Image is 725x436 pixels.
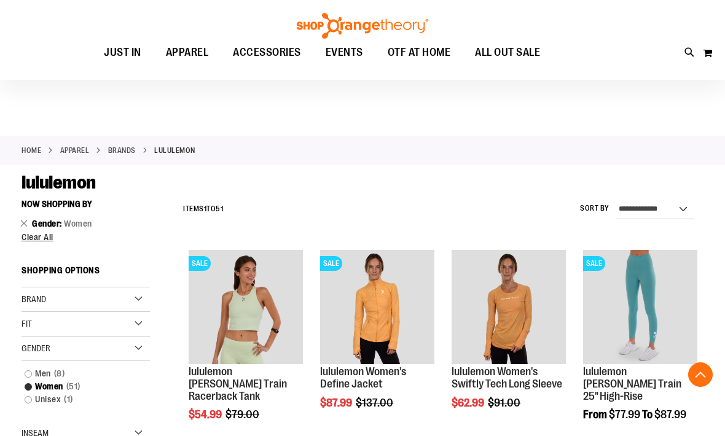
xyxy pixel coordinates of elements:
span: OTF AT HOME [388,39,451,66]
a: Product image for lululemon Swiftly Tech Long Sleeve [452,250,566,366]
a: Women51 [18,380,142,393]
img: Product image for lululemon Womens Wunder Train High-Rise Tight 25in [583,250,697,364]
span: Women [64,219,92,228]
img: Shop Orangetheory [295,13,430,39]
a: BRANDS [108,145,136,156]
span: JUST IN [104,39,141,66]
a: lululemon Women's Swiftly Tech Long Sleeve [452,365,562,390]
a: Home [22,145,41,156]
label: Sort By [580,203,609,214]
span: 51 [216,204,223,213]
span: $62.99 [452,397,486,409]
span: From [583,408,607,421]
img: Product image for lululemon Wunder Train Racerback Tank [189,250,303,364]
a: Product image for lululemon Wunder Train Racerback TankSALE [189,250,303,366]
span: 1 [61,393,76,406]
img: Product image for lululemon Define Jacket [320,250,434,364]
span: lululemon [22,172,96,193]
span: 8 [51,367,68,380]
span: 51 [63,380,84,393]
span: Gender [22,343,50,353]
span: $137.00 [356,397,395,409]
a: lululemon [PERSON_NAME] Train 25" High-Rise [583,365,681,402]
a: Clear All [22,233,150,241]
strong: Shopping Options [22,260,150,287]
span: Clear All [22,232,53,242]
span: $54.99 [189,408,224,421]
span: EVENTS [326,39,363,66]
a: lululemon [PERSON_NAME] Train Racerback Tank [189,365,287,402]
span: $77.99 [609,408,640,421]
button: Now Shopping by [22,193,98,214]
strong: lululemon [154,145,195,156]
span: $91.00 [488,397,522,409]
a: Unisex1 [18,393,142,406]
button: Back To Top [688,362,713,387]
span: SALE [189,256,211,271]
a: Product image for lululemon Define JacketSALE [320,250,434,366]
span: To [642,408,652,421]
span: ALL OUT SALE [475,39,540,66]
span: APPAREL [166,39,209,66]
h2: Items to [183,200,223,219]
span: SALE [320,256,342,271]
span: $87.99 [320,397,354,409]
a: APPAREL [60,145,90,156]
span: ACCESSORIES [233,39,301,66]
span: $87.99 [654,408,686,421]
a: Product image for lululemon Womens Wunder Train High-Rise Tight 25inSALE [583,250,697,366]
a: lululemon Women's Define Jacket [320,365,406,390]
span: $79.00 [225,408,261,421]
a: Men8 [18,367,142,380]
span: Gender [32,219,64,228]
img: Product image for lululemon Swiftly Tech Long Sleeve [452,250,566,364]
span: Fit [22,319,32,329]
span: SALE [583,256,605,271]
span: 1 [204,204,207,213]
span: Brand [22,294,46,304]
